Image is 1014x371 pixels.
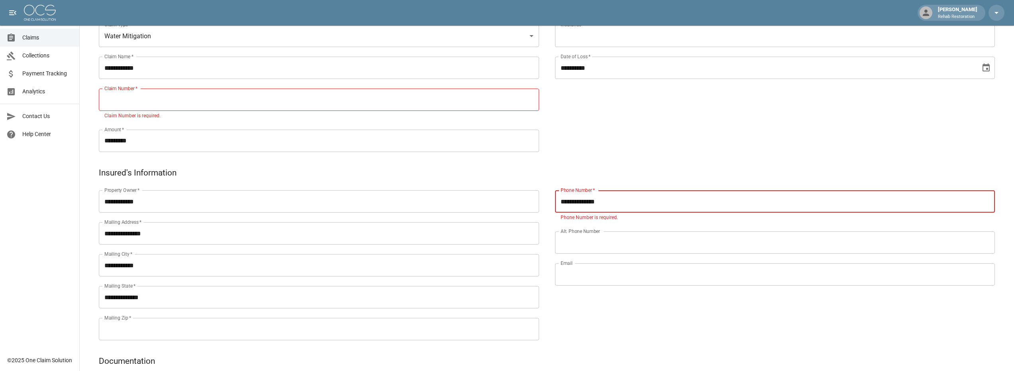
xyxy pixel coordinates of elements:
[561,214,990,222] p: Phone Number is required.
[561,53,590,60] label: Date of Loss
[99,25,539,47] div: Water Mitigation
[24,5,56,21] img: ocs-logo-white-transparent.png
[561,228,600,235] label: Alt. Phone Number
[978,60,994,76] button: Choose date
[7,356,72,364] div: © 2025 One Claim Solution
[104,314,131,321] label: Mailing Zip
[22,51,73,60] span: Collections
[104,126,124,133] label: Amount
[104,85,137,92] label: Claim Number
[22,87,73,96] span: Analytics
[104,187,140,193] label: Property Owner
[5,5,21,21] button: open drawer
[104,53,133,60] label: Claim Name
[104,112,533,120] p: Claim Number is required.
[104,251,133,257] label: Mailing City
[561,260,573,266] label: Email
[22,34,73,42] span: Claims
[104,282,135,289] label: Mailing State
[22,69,73,78] span: Payment Tracking
[22,112,73,120] span: Contact Us
[938,14,977,20] p: Rehab Restoration
[935,6,981,20] div: [PERSON_NAME]
[104,219,141,225] label: Mailing Address
[22,130,73,138] span: Help Center
[561,187,595,193] label: Phone Number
